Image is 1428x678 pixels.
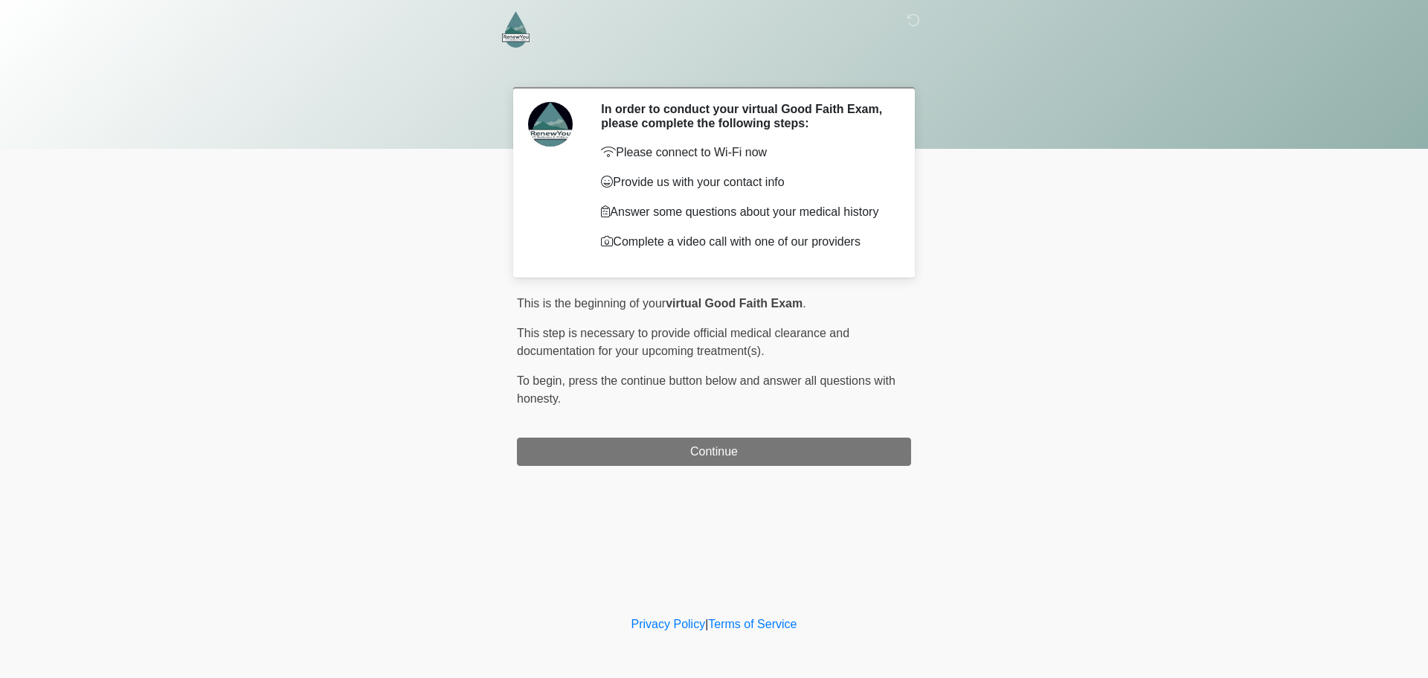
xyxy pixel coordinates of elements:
h2: In order to conduct your virtual Good Faith Exam, please complete the following steps: [601,102,889,130]
span: This is the beginning of your [517,297,666,310]
a: Terms of Service [708,618,797,630]
p: Answer some questions about your medical history [601,203,889,221]
p: Complete a video call with one of our providers [601,233,889,251]
img: Agent Avatar [528,102,573,147]
span: press the continue button below and answer all questions with honesty. [517,374,895,405]
span: To begin, [517,374,568,387]
img: RenewYou IV Hydration and Wellness Logo [502,11,530,48]
p: Please connect to Wi-Fi now [601,144,889,161]
span: . [803,297,805,310]
a: | [705,618,708,630]
span: This step is necessary to provide official medical clearance and documentation for your upcoming ... [517,327,849,357]
a: Privacy Policy [631,618,706,630]
button: Continue [517,438,911,466]
p: Provide us with your contact info [601,173,889,191]
strong: virtual Good Faith Exam [666,297,803,310]
h1: ‎ ‎ ‎ [506,54,922,81]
